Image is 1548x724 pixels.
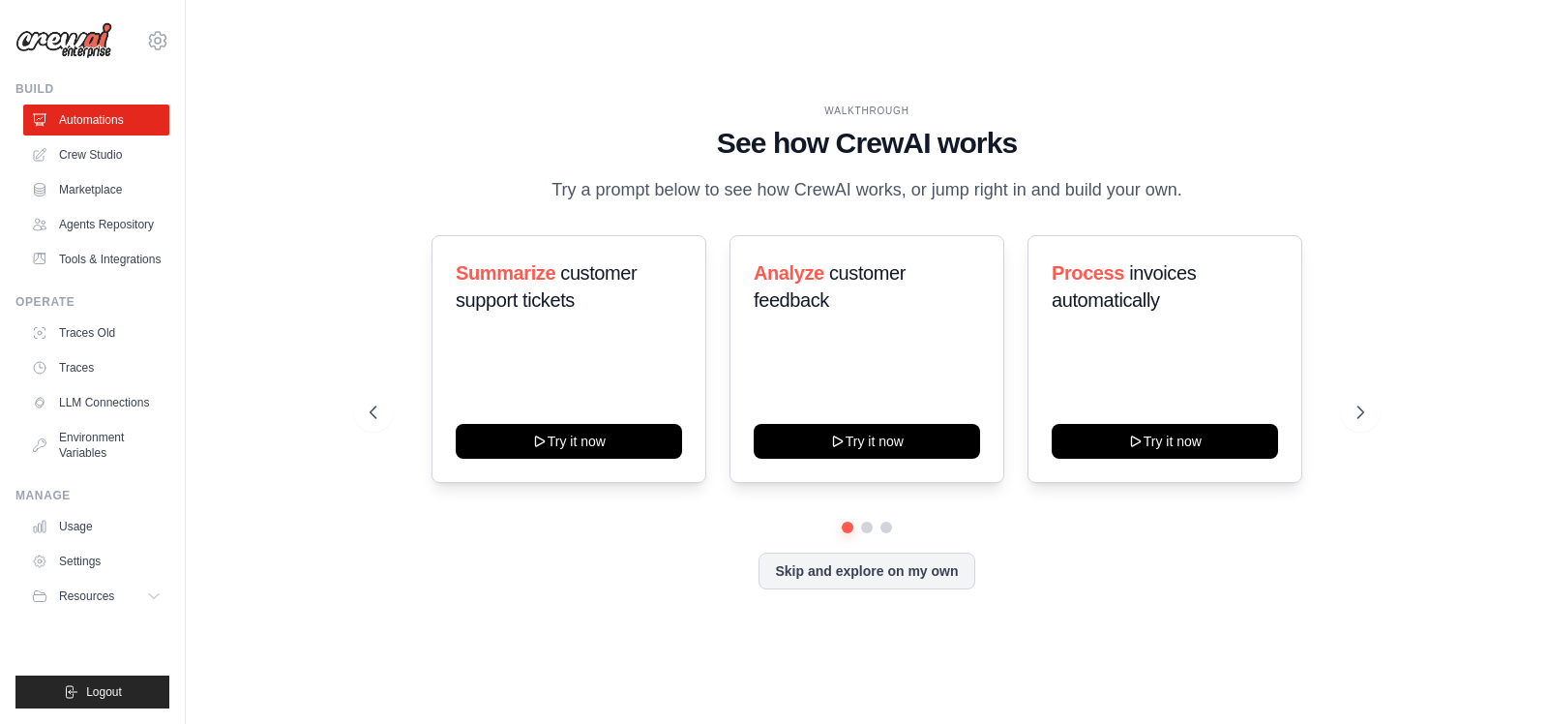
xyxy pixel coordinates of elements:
button: Resources [23,581,169,612]
h1: See how CrewAI works [370,126,1363,161]
button: Try it now [456,424,682,459]
div: Build [15,81,169,97]
a: Crew Studio [23,139,169,170]
a: Tools & Integrations [23,244,169,275]
div: WALKTHROUGH [370,104,1363,118]
a: Settings [23,546,169,577]
div: Manage [15,488,169,503]
a: LLM Connections [23,387,169,418]
p: Try a prompt below to see how CrewAI works, or jump right in and build your own. [542,176,1192,204]
a: Usage [23,511,169,542]
button: Skip and explore on my own [759,553,974,589]
a: Environment Variables [23,422,169,468]
div: Operate [15,294,169,310]
a: Traces [23,352,169,383]
a: Automations [23,105,169,136]
button: Try it now [1052,424,1278,459]
a: Traces Old [23,317,169,348]
span: Resources [59,588,114,604]
img: Logo [15,22,112,59]
span: Analyze [754,262,824,284]
a: Marketplace [23,174,169,205]
span: Logout [86,684,122,700]
button: Try it now [754,424,980,459]
button: Logout [15,676,169,709]
span: Summarize [456,262,555,284]
a: Agents Repository [23,209,169,240]
span: Process [1052,262,1124,284]
span: customer feedback [754,262,906,311]
span: invoices automatically [1052,262,1196,311]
